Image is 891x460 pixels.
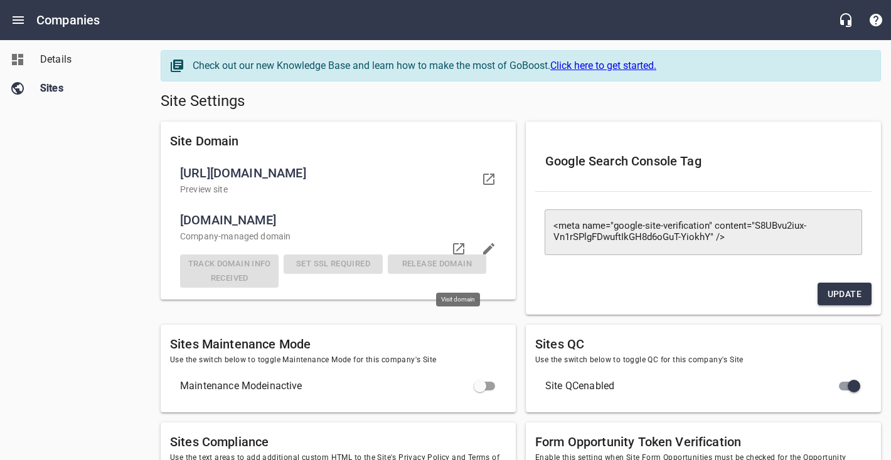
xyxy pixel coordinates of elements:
button: Support Portal [861,5,891,35]
h6: Google Search Console Tag [545,151,862,171]
h6: Sites QC [535,334,872,354]
div: Check out our new Knowledge Base and learn how to make the most of GoBoost. [193,58,868,73]
h6: Site Domain [170,131,506,151]
span: [DOMAIN_NAME] [180,210,486,230]
button: Live Chat [831,5,861,35]
div: Company -managed domain [178,227,489,246]
a: Click here to get started. [550,60,656,71]
button: Edit domain [474,234,504,264]
span: Maintenance Mode inactive [180,379,476,394]
h6: Sites Maintenance Mode [170,334,506,354]
button: Update [818,283,872,306]
textarea: <meta name="google-site-verification" content="S8UBvu2iux-Vn1rSPlgFDwuftIkGH8d6oGuT-YiokhY" /> [553,221,853,243]
p: Preview site [180,183,476,196]
h6: Sites Compliance [170,432,506,452]
span: Update [828,286,862,302]
span: Use the switch below to toggle QC for this company's Site [535,354,872,367]
span: Details [40,52,136,67]
span: Sites [40,81,136,96]
h6: Companies [36,10,100,30]
button: Open drawer [3,5,33,35]
span: Site QC enabled [545,379,841,394]
a: Visit your domain [474,164,504,194]
h6: Form Opportunity Token Verification [535,432,872,452]
h5: Site Settings [161,91,881,112]
span: [URL][DOMAIN_NAME] [180,163,476,183]
span: Use the switch below to toggle Maintenance Mode for this company's Site [170,354,506,367]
